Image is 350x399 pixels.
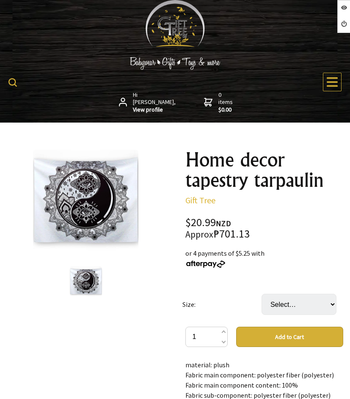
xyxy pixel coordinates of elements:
[185,150,344,190] h1: Home decor tapestry tarpaulin
[185,229,213,240] small: Approx
[204,91,234,114] a: 0 items$0.00
[182,282,262,327] td: Size:
[70,266,102,298] img: Home decor tapestry tarpaulin
[133,106,176,114] strong: View profile
[185,195,215,205] a: Gift Tree
[185,248,344,268] div: or 4 payments of $5.25 with
[218,106,234,114] strong: $0.00
[185,260,226,268] img: Afterpay
[8,78,17,87] img: product search
[216,219,231,228] span: NZD
[218,91,234,114] span: 0 items
[33,150,138,255] img: Home decor tapestry tarpaulin
[112,57,239,70] img: Babywear - Gifts - Toys & more
[236,327,344,347] button: Add to Cart
[185,217,344,240] div: $20.99 ₱701.13
[119,91,177,114] a: Hi [PERSON_NAME],View profile
[133,91,176,114] span: Hi [PERSON_NAME],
